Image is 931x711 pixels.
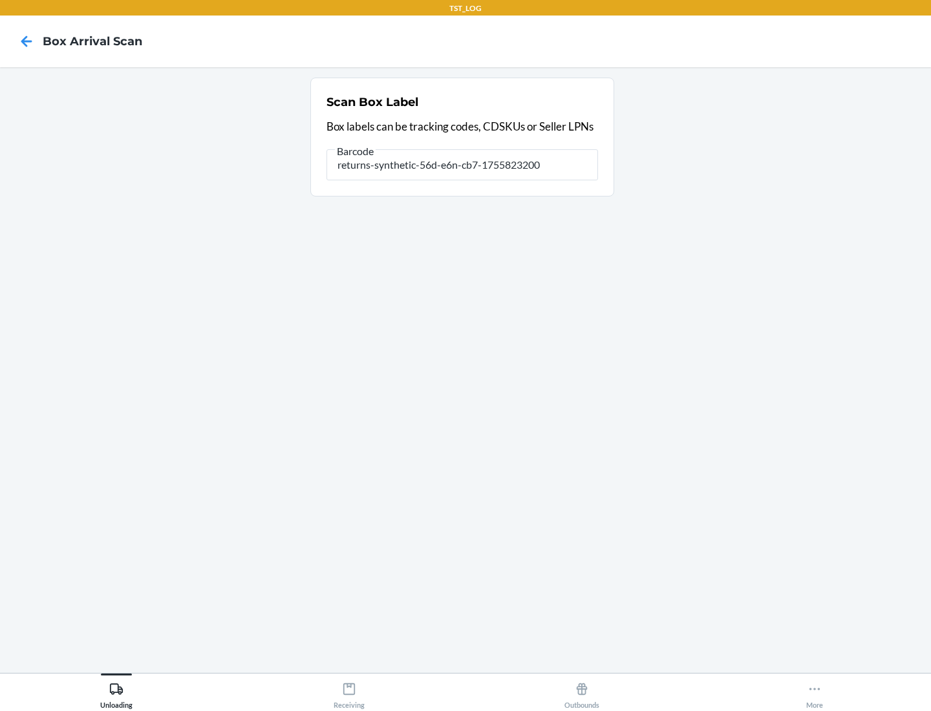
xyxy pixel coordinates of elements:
h4: Box Arrival Scan [43,33,142,50]
p: TST_LOG [449,3,482,14]
div: More [806,677,823,709]
input: Barcode [326,149,598,180]
div: Receiving [334,677,365,709]
button: More [698,674,931,709]
button: Receiving [233,674,465,709]
div: Outbounds [564,677,599,709]
span: Barcode [335,145,376,158]
button: Outbounds [465,674,698,709]
p: Box labels can be tracking codes, CDSKUs or Seller LPNs [326,118,598,135]
div: Unloading [100,677,133,709]
h2: Scan Box Label [326,94,418,111]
